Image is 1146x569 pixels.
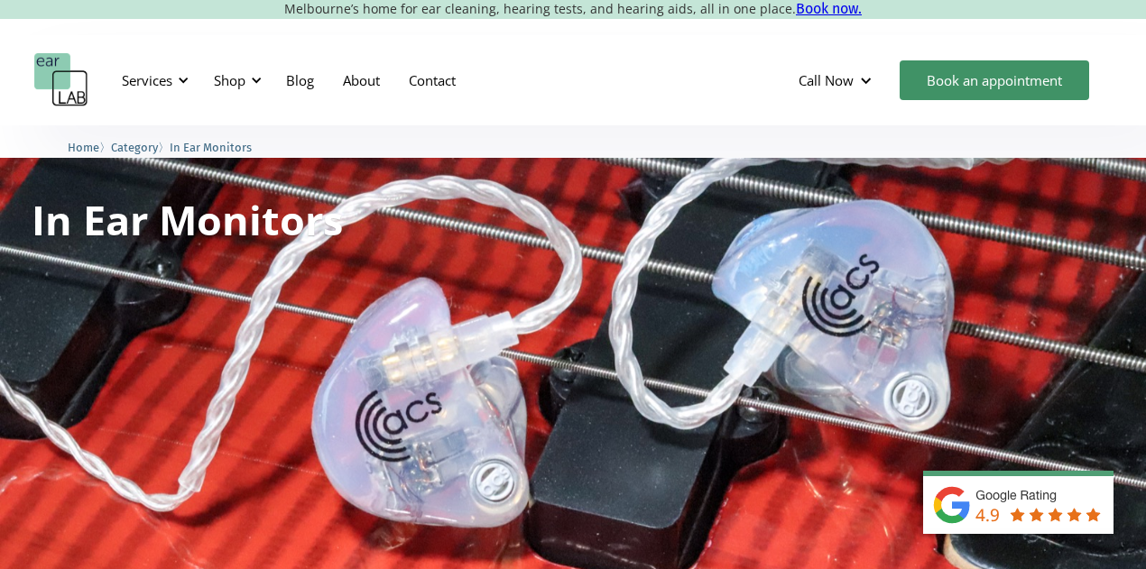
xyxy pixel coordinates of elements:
span: Category [111,141,158,154]
li: 〉 [111,138,170,157]
a: Home [68,138,99,155]
li: 〉 [68,138,111,157]
a: Blog [272,54,328,106]
span: In Ear Monitors [170,141,252,154]
a: Contact [394,54,470,106]
div: Services [122,71,172,89]
a: About [328,54,394,106]
div: Services [111,53,194,107]
a: Category [111,138,158,155]
div: Shop [203,53,267,107]
a: Book an appointment [900,60,1089,100]
div: Call Now [799,71,854,89]
a: In Ear Monitors [170,138,252,155]
div: Shop [214,71,245,89]
div: Call Now [784,53,891,107]
a: home [34,53,88,107]
h1: In Ear Monitors [32,199,343,240]
span: Home [68,141,99,154]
